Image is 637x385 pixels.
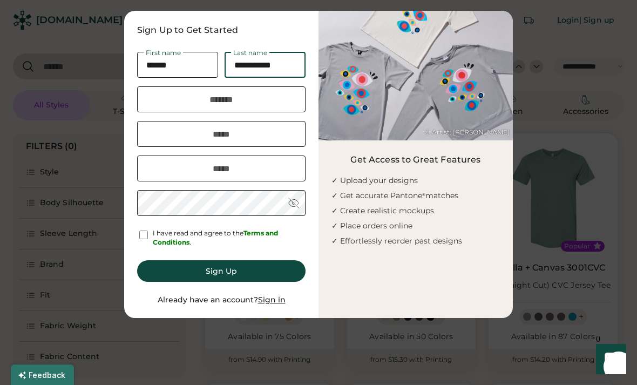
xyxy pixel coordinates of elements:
[137,260,306,282] button: Sign Up
[153,229,280,246] font: Terms and Conditions
[318,11,513,140] img: Web-Rendered_Studio-3.jpg
[422,192,425,197] sup: ®
[425,128,510,137] div: © Artist: [PERSON_NAME]
[137,24,306,37] div: Sign Up to Get Started
[350,153,480,166] div: Get Access to Great Features
[586,336,632,383] iframe: Front Chat
[231,50,269,56] div: Last name
[258,295,286,305] u: Sign in
[144,50,183,56] div: First name
[158,295,286,306] div: Already have an account?
[153,229,306,247] div: I have read and agree to the .
[331,173,513,248] div: ✓ Upload your designs ✓ Get accurate Pantone matches ✓ Create realistic mockups ✓ Place orders on...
